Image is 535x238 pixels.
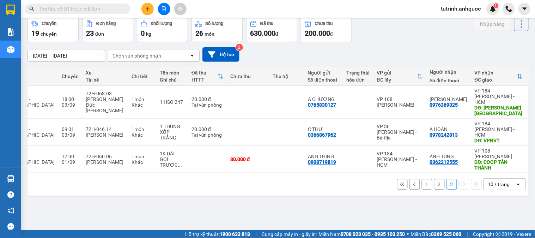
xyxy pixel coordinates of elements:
[490,6,496,12] img: icon-new-feature
[42,21,56,26] div: Chuyến
[260,21,273,26] div: Đã thu
[7,154,55,165] span: Sân Bay - [GEOGRAPHIC_DATA]
[86,96,124,113] div: [PERSON_NAME] Đức [PERSON_NAME]
[206,21,224,26] div: Số lượng
[132,154,153,159] div: 1 món
[145,6,150,11] span: plus
[7,223,14,230] span: message
[188,67,227,86] th: Toggle SortBy
[516,182,521,187] svg: open
[28,17,79,42] button: Chuyến19chuyến
[430,126,468,132] div: A HOÀN
[347,77,370,83] div: hóa đơn
[430,154,468,159] div: ANH TÙNG
[436,4,487,13] span: tutrinh.anhquoc
[7,175,14,183] img: warehouse-icon
[191,132,223,138] div: Tại văn phòng
[62,159,79,165] div: 01/09
[191,126,223,132] div: 20.000 đ
[191,96,223,102] div: 20.000 đ
[86,70,124,76] div: Xe
[160,151,184,156] div: 1K DÀI
[86,126,124,132] div: 72H-046.14
[475,138,523,143] div: DĐ: VPNVT
[262,230,317,238] span: Cung cấp máy in - giấy in:
[178,162,182,168] span: ...
[62,126,79,132] div: 09:01
[62,154,79,159] div: 17:30
[496,232,501,237] span: copyright
[430,159,458,165] div: 0362212555
[160,99,184,105] div: 1 HSO 247
[236,44,243,51] sup: 2
[275,31,278,37] span: đ
[162,6,166,11] span: file-add
[430,96,468,102] div: MS HÀ
[308,96,340,102] div: A CHƯƠNG
[315,21,333,26] div: Chưa thu
[475,148,523,159] div: VP 108 [PERSON_NAME]
[62,96,79,102] div: 18:00
[28,50,105,61] input: Select a date range.
[86,132,124,138] div: [PERSON_NAME]
[475,105,523,116] div: DĐ: CHU HẢI_TÂN HẢI_PHÚ MỸ
[137,17,188,42] button: Khối lượng0kg
[7,191,14,198] span: question-circle
[132,132,153,138] div: Khác
[41,31,57,37] span: chuyến
[250,29,275,37] span: 630.000
[7,73,55,79] div: Tuyến
[430,132,458,138] div: 0978242813
[422,179,432,190] button: 1
[82,17,133,42] button: Đơn hàng23đơn
[220,231,250,237] strong: 1900 633 818
[305,29,330,37] span: 200.000
[6,5,15,15] img: logo-vxr
[475,18,511,30] button: Nhập hàng
[230,156,266,162] div: 30.000 đ
[191,102,223,108] div: Tại văn phòng
[189,53,195,59] svg: open
[431,231,462,237] strong: 0369 525 060
[430,69,468,75] div: Người nhận
[471,67,526,86] th: Toggle SortBy
[475,159,523,171] div: DĐ: COOP TÂN THÀNH
[308,126,340,132] div: C THƯ
[475,77,517,83] div: ĐC giao
[308,132,336,138] div: 0366867962
[178,6,183,11] span: aim
[341,231,405,237] strong: 0708 023 035 - 0935 103 250
[495,3,497,8] span: 1
[132,126,153,132] div: 1 món
[62,102,79,108] div: 03/09
[488,181,510,188] div: 10 / trang
[522,6,528,12] span: caret-down
[86,154,124,159] div: 72H-060.06
[377,96,423,108] div: VP 108 [PERSON_NAME]
[308,77,340,83] div: Số điện thoại
[255,230,256,238] span: |
[318,230,405,238] span: Miền Nam
[446,179,457,190] button: 3
[96,21,116,26] div: Đơn hàng
[377,77,417,83] div: ĐC lấy
[160,77,184,83] div: Ghi chú
[308,102,336,108] div: 0765830127
[160,70,184,76] div: Tên món
[132,159,153,165] div: Khác
[160,124,184,141] div: 1 THÙNG XỐP TRẮNG
[151,21,172,26] div: Khối lượng
[230,73,266,79] div: Chưa thu
[86,91,124,96] div: 72H-068.03
[95,31,104,37] span: đơn
[7,28,14,36] img: solution-icon
[160,156,184,168] div: GỌI TRƯỚC 15P
[158,3,170,15] button: file-add
[308,154,340,159] div: ANH THỊNH
[185,230,250,238] span: Hỗ trợ kỹ thuật:
[518,3,531,15] button: caret-down
[195,29,203,37] span: 26
[86,159,124,165] div: [PERSON_NAME]
[62,132,79,138] div: 03/09
[377,70,417,76] div: VP gửi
